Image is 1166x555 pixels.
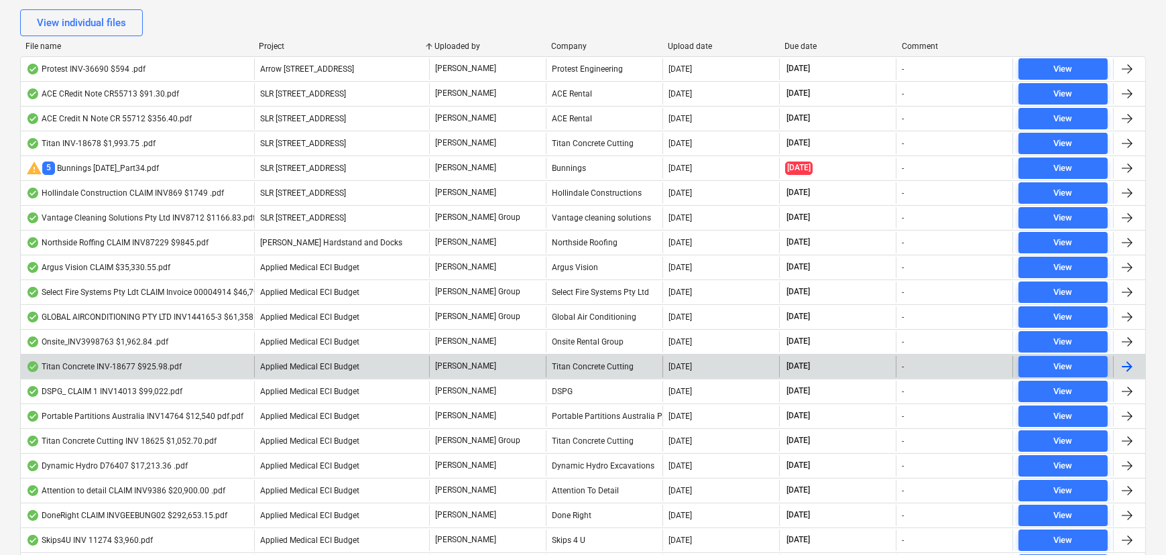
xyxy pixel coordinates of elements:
[435,534,496,546] p: [PERSON_NAME]
[546,430,662,452] div: Titan Concrete Cutting
[260,288,359,297] span: Applied Medical ECI Budget
[26,485,225,496] div: Attention to detail CLAIM INV9386 $20,900.00 .pdf
[1054,458,1073,474] div: View
[260,164,346,173] span: SLR 2 Millaroo Drive
[546,356,662,377] div: Titan Concrete Cutting
[260,436,359,446] span: Applied Medical ECI Budget
[546,83,662,105] div: ACE Rental
[902,213,904,223] div: -
[26,160,42,176] span: warning
[259,42,423,51] div: Project
[902,412,904,421] div: -
[546,232,662,253] div: Northside Roofing
[902,362,904,371] div: -
[260,536,359,545] span: Applied Medical ECI Budget
[26,188,224,198] div: Hollindale Construction CLAIM INV869 $1749 .pdf
[1054,86,1073,102] div: View
[260,486,359,495] span: Applied Medical ECI Budget
[26,237,40,248] div: OCR finished
[1018,58,1108,80] button: View
[26,138,40,149] div: OCR finished
[435,63,496,74] p: [PERSON_NAME]
[668,42,774,51] div: Upload date
[26,312,279,322] div: GLOBAL AIRCONDITIONING PTY LTD INV144165-3 $61,358.00.pdf
[902,511,904,520] div: -
[668,511,692,520] div: [DATE]
[26,113,40,124] div: OCR finished
[1054,186,1073,201] div: View
[26,237,209,248] div: Northside Roffing CLAIM INV87229 $9845.pdf
[668,89,692,99] div: [DATE]
[785,385,811,397] span: [DATE]
[1054,62,1073,77] div: View
[785,485,811,496] span: [DATE]
[1054,384,1073,399] div: View
[668,461,692,471] div: [DATE]
[435,311,520,322] p: [PERSON_NAME] Group
[26,510,227,521] div: DoneRight CLAIM INVGEEBUNG02 $292,653.15.pdf
[902,164,904,173] div: -
[1054,235,1073,251] div: View
[1054,310,1073,325] div: View
[1018,207,1108,229] button: View
[546,530,662,551] div: Skips 4 U
[668,188,692,198] div: [DATE]
[1018,182,1108,204] button: View
[26,262,40,273] div: OCR finished
[668,139,692,148] div: [DATE]
[26,138,156,149] div: Titan INV-18678 $1,993.75 .pdf
[1054,260,1073,275] div: View
[546,182,662,204] div: Hollindale Constructions
[546,282,662,303] div: Select Fire Systems Pty Ltd
[26,287,40,298] div: OCR finished
[668,536,692,545] div: [DATE]
[668,412,692,421] div: [DATE]
[668,164,692,173] div: [DATE]
[785,534,811,546] span: [DATE]
[435,485,496,496] p: [PERSON_NAME]
[1054,111,1073,127] div: View
[260,89,346,99] span: SLR 2 Millaroo Drive
[26,411,40,422] div: OCR finished
[902,139,904,148] div: -
[785,286,811,298] span: [DATE]
[785,460,811,471] span: [DATE]
[26,386,182,397] div: DSPG_ CLAIM 1 INV14013 $99,022.pdf
[260,387,359,396] span: Applied Medical ECI Budget
[785,137,811,149] span: [DATE]
[26,336,40,347] div: OCR finished
[785,63,811,74] span: [DATE]
[785,212,811,223] span: [DATE]
[668,64,692,74] div: [DATE]
[902,238,904,247] div: -
[26,336,168,347] div: Onsite_INV3998763 $1,962.84 .pdf
[26,212,40,223] div: OCR finished
[668,387,692,396] div: [DATE]
[902,312,904,322] div: -
[1018,257,1108,278] button: View
[902,387,904,396] div: -
[26,535,153,546] div: Skips4U INV 11274 $3,960.pdf
[260,412,359,421] span: Applied Medical ECI Budget
[1018,381,1108,402] button: View
[902,337,904,347] div: -
[546,480,662,501] div: Attention To Detail
[435,261,496,273] p: [PERSON_NAME]
[435,435,520,446] p: [PERSON_NAME] Group
[546,58,662,80] div: Protest Engineering
[26,460,188,471] div: Dynamic Hydro D76407 $17,213.36 .pdf
[785,187,811,198] span: [DATE]
[1018,406,1108,427] button: View
[435,137,496,149] p: [PERSON_NAME]
[26,188,40,198] div: OCR finished
[546,381,662,402] div: DSPG
[902,486,904,495] div: -
[546,207,662,229] div: Vantage cleaning solutions
[260,362,359,371] span: Applied Medical ECI Budget
[26,436,217,446] div: Titan Concrete Cutting INV 18625 $1,052.70.pdf
[1054,533,1073,548] div: View
[902,436,904,446] div: -
[902,114,904,123] div: -
[1054,161,1073,176] div: View
[546,505,662,526] div: Done Right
